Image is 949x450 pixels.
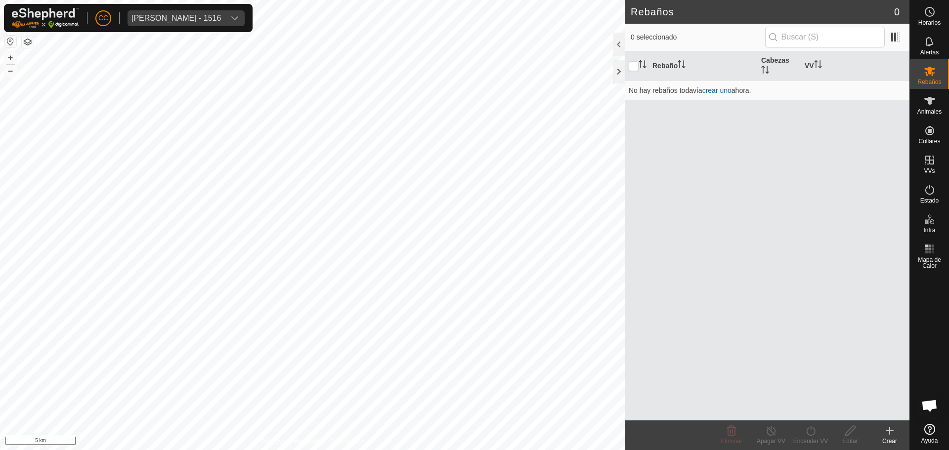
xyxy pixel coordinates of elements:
p-sorticon: Activar para ordenar [639,62,647,70]
td: No hay rebaños todavía ahora. [625,81,909,100]
button: Capas del Mapa [22,36,34,48]
span: Estado [920,198,939,204]
span: Alertas [920,49,939,55]
th: VV [801,51,909,81]
span: VVs [924,168,935,174]
span: 0 [894,4,900,19]
span: 0 seleccionado [631,32,765,42]
span: Eliminar [721,438,742,445]
p-sorticon: Activar para ordenar [814,62,822,70]
div: Crear [870,437,909,446]
span: Collares [918,138,940,144]
a: Contáctenos [330,437,363,446]
a: crear uno [702,86,732,94]
span: Ayuda [921,438,938,444]
p-sorticon: Activar para ordenar [678,62,686,70]
h2: Rebaños [631,6,894,18]
div: Encender VV [791,437,830,446]
div: Open chat [915,391,945,420]
p-sorticon: Activar para ordenar [761,67,769,75]
span: Oliver Castedo Vega - 1516 [128,10,225,26]
div: Editar [830,437,870,446]
span: Mapa de Calor [912,257,947,269]
th: Cabezas [757,51,801,81]
th: Rebaño [648,51,757,81]
img: Logo Gallagher [12,8,79,28]
button: – [4,65,16,77]
div: [PERSON_NAME] - 1516 [131,14,221,22]
button: + [4,52,16,64]
span: Horarios [918,20,941,26]
span: Rebaños [917,79,941,85]
a: Ayuda [910,420,949,448]
a: Política de Privacidad [261,437,318,446]
span: Animales [917,109,942,115]
span: Infra [923,227,935,233]
button: Restablecer Mapa [4,36,16,47]
input: Buscar (S) [765,27,885,47]
div: dropdown trigger [225,10,245,26]
span: CC [98,13,108,23]
div: Apagar VV [751,437,791,446]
